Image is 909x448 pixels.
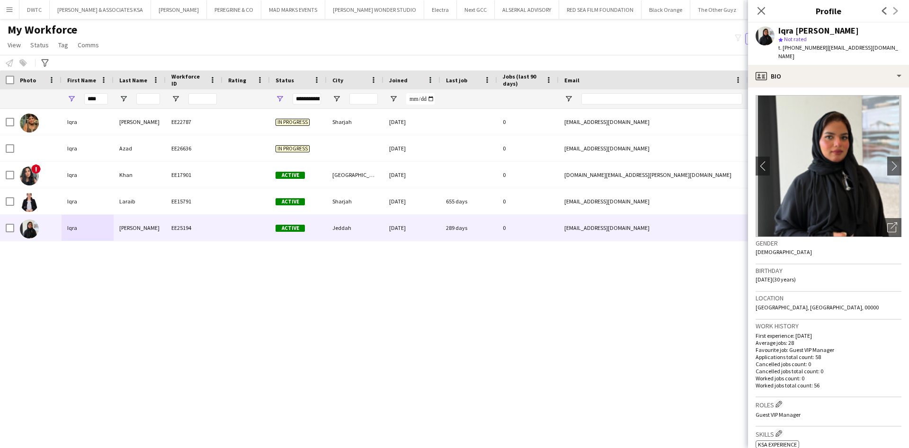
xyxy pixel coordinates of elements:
[67,95,76,103] button: Open Filter Menu
[119,77,147,84] span: Last Name
[440,188,497,214] div: 655 days
[559,188,748,214] div: [EMAIL_ADDRESS][DOMAIN_NAME]
[756,239,901,247] h3: Gender
[497,109,559,135] div: 0
[745,33,793,44] button: Everyone5,981
[756,375,901,382] p: Worked jobs count: 0
[166,135,223,161] div: EE26636
[171,95,180,103] button: Open Filter Menu
[383,188,440,214] div: [DATE]
[748,5,909,17] h3: Profile
[559,162,748,188] div: [DOMAIN_NAME][EMAIL_ADDRESS][PERSON_NAME][DOMAIN_NAME]
[497,135,559,161] div: 0
[114,162,166,188] div: Khan
[383,135,440,161] div: [DATE]
[20,193,39,212] img: Iqra Laraib
[20,220,39,238] img: Iqra Mohammed Ishaq
[440,215,497,241] div: 289 days
[581,93,742,105] input: Email Filter Input
[756,382,901,389] p: Worked jobs total count: 56
[327,215,383,241] div: Jeddah
[78,41,99,49] span: Comms
[62,109,114,135] div: Iqra
[756,322,901,330] h3: Work history
[758,441,797,448] span: KSA Experience
[756,429,901,439] h3: Skills
[20,114,39,132] img: Iqra Arshad Khan
[228,77,246,84] span: Rating
[756,304,879,311] span: [GEOGRAPHIC_DATA], [GEOGRAPHIC_DATA], 00000
[778,44,898,60] span: | [EMAIL_ADDRESS][DOMAIN_NAME]
[406,93,435,105] input: Joined Filter Input
[276,225,305,232] span: Active
[119,95,128,103] button: Open Filter Menu
[261,0,325,19] button: MAD MARKS EVENTS
[114,215,166,241] div: [PERSON_NAME]
[8,41,21,49] span: View
[559,135,748,161] div: [EMAIL_ADDRESS][DOMAIN_NAME]
[756,399,901,409] h3: Roles
[166,215,223,241] div: EE25194
[50,0,151,19] button: [PERSON_NAME] & ASSOCIATES KSA
[327,188,383,214] div: Sharjah
[67,77,96,84] span: First Name
[424,0,457,19] button: Electra
[784,35,807,43] span: Not rated
[166,109,223,135] div: EE22787
[756,276,796,283] span: [DATE] (30 years)
[74,39,103,51] a: Comms
[559,0,642,19] button: RED SEA FILM FOUNDATION
[276,119,310,126] span: In progress
[166,188,223,214] div: EE15791
[276,172,305,179] span: Active
[4,39,25,51] a: View
[756,368,901,375] p: Cancelled jobs total count: 0
[27,39,53,51] a: Status
[497,215,559,241] div: 0
[756,95,901,237] img: Crew avatar or photo
[690,0,744,19] button: The Other Guyz
[8,23,77,37] span: My Workforce
[756,248,812,255] span: [DEMOGRAPHIC_DATA]
[171,73,205,87] span: Workforce ID
[349,93,378,105] input: City Filter Input
[207,0,261,19] button: PEREGRINE & CO
[19,0,50,19] button: DWTC
[84,93,108,105] input: First Name Filter Input
[383,215,440,241] div: [DATE]
[383,162,440,188] div: [DATE]
[30,41,49,49] span: Status
[62,135,114,161] div: Iqra
[756,353,901,360] p: Applications total count: 58
[114,188,166,214] div: Laraib
[564,95,573,103] button: Open Filter Menu
[276,95,284,103] button: Open Filter Menu
[457,0,495,19] button: Next GCC
[39,57,51,69] app-action-btn: Advanced filters
[31,164,41,174] span: !
[882,218,901,237] div: Open photos pop-in
[642,0,690,19] button: Black Orange
[166,162,223,188] div: EE17901
[54,39,72,51] a: Tag
[20,167,39,185] img: Iqra Khan
[756,332,901,339] p: First experience: [DATE]
[756,360,901,368] p: Cancelled jobs count: 0
[503,73,542,87] span: Jobs (last 90 days)
[276,145,310,152] span: In progress
[744,0,811,19] button: GPJ: [PERSON_NAME]
[332,77,343,84] span: City
[62,188,114,214] div: Iqra
[389,95,398,103] button: Open Filter Menu
[276,198,305,205] span: Active
[20,77,36,84] span: Photo
[327,162,383,188] div: [GEOGRAPHIC_DATA]
[114,135,166,161] div: Azad
[327,109,383,135] div: Sharjah
[495,0,559,19] button: ALSERKAL ADVISORY
[136,93,160,105] input: Last Name Filter Input
[497,188,559,214] div: 0
[62,162,114,188] div: Iqra
[756,339,901,346] p: Average jobs: 28
[325,0,424,19] button: [PERSON_NAME] WONDER STUDIO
